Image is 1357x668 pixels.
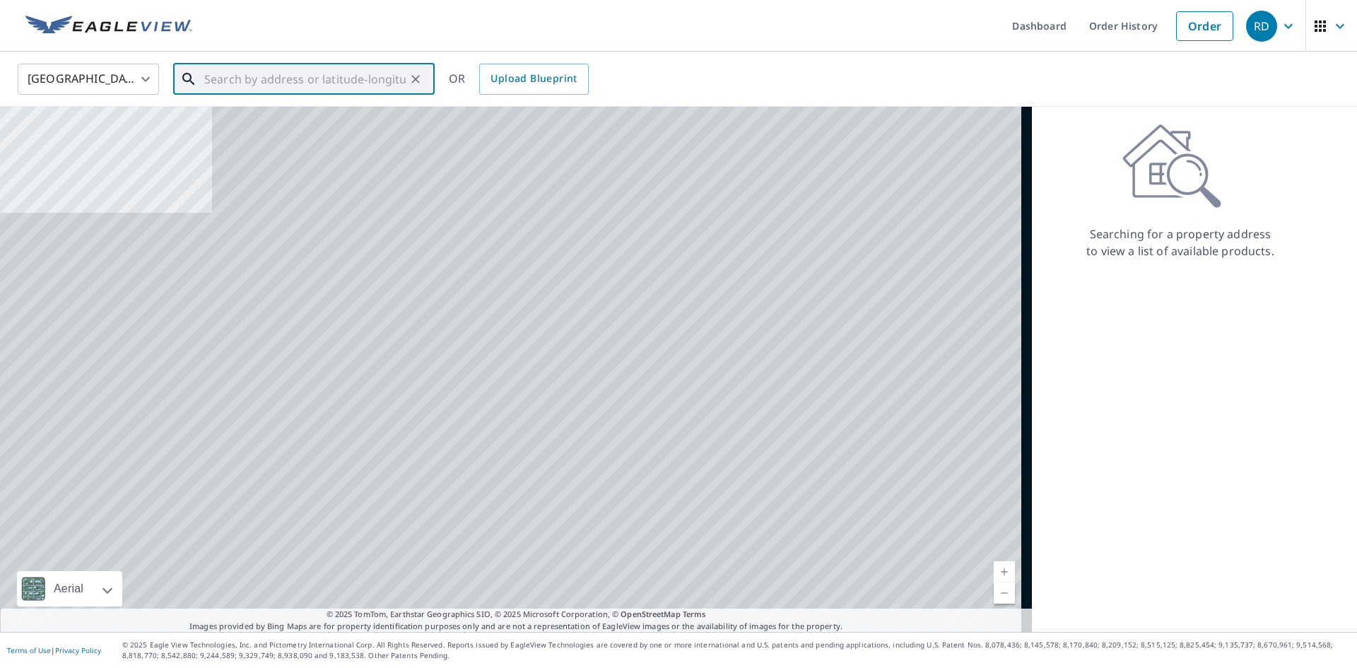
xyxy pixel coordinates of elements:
[479,64,588,95] a: Upload Blueprint
[683,609,706,619] a: Terms
[621,609,680,619] a: OpenStreetMap
[327,609,706,621] span: © 2025 TomTom, Earthstar Geographics SIO, © 2025 Microsoft Corporation, ©
[490,70,577,88] span: Upload Blueprint
[49,571,88,607] div: Aerial
[17,571,122,607] div: Aerial
[55,645,101,655] a: Privacy Policy
[1176,11,1233,41] a: Order
[25,16,192,37] img: EV Logo
[18,59,159,99] div: [GEOGRAPHIC_DATA]
[7,646,101,655] p: |
[1086,225,1275,259] p: Searching for a property address to view a list of available products.
[406,69,425,89] button: Clear
[1246,11,1277,42] div: RD
[204,59,406,99] input: Search by address or latitude-longitude
[449,64,589,95] div: OR
[994,561,1015,582] a: Current Level 5, Zoom In
[7,645,51,655] a: Terms of Use
[994,582,1015,604] a: Current Level 5, Zoom Out
[122,640,1350,661] p: © 2025 Eagle View Technologies, Inc. and Pictometry International Corp. All Rights Reserved. Repo...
